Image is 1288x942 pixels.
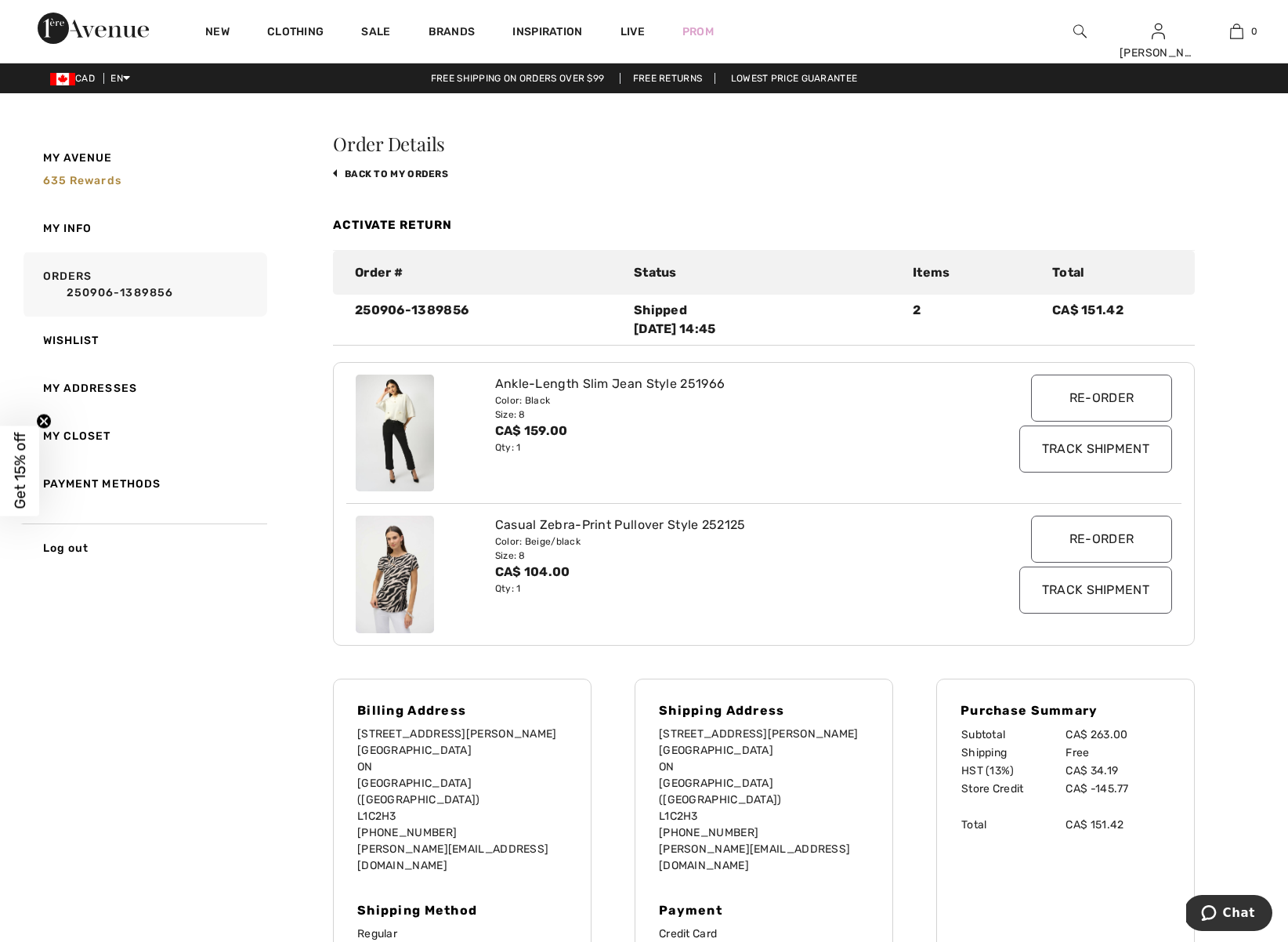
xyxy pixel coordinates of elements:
[36,414,52,429] button: Close teaser
[346,301,624,339] div: 250906-1389856
[1031,516,1172,563] input: Re-order
[1152,24,1165,38] a: Sign In
[620,73,716,84] a: Free Returns
[110,73,130,84] span: EN
[634,301,894,339] div: Shipped [DATE] 14:45
[43,150,113,166] span: My Avenue
[357,926,567,942] p: Regular
[1073,22,1087,41] img: search the website
[356,516,434,633] img: joseph-ribkoff-tops-beige-black_252125_1_ff74_search.jpg
[20,252,267,317] a: Orders
[659,703,869,718] h4: Shipping Address
[1019,567,1172,614] input: Track Shipment
[961,762,1065,780] td: HST (13%)
[20,412,267,460] a: My Closet
[357,903,567,918] h4: Shipping Method
[20,460,267,508] a: Payment Methods
[43,174,121,187] span: 635 rewards
[1065,762,1170,780] td: CA$ 34.19
[1186,895,1272,934] iframe: Opens a widget where you can chat to one of our agents
[903,301,1043,339] div: 2
[1043,263,1182,282] div: Total
[495,516,964,534] div: Casual Zebra-Print Pullover Style 252125
[495,582,964,596] div: Qty: 1
[346,263,624,282] div: Order #
[1230,22,1243,41] img: My Bag
[20,205,267,252] a: My Info
[1120,45,1196,61] div: [PERSON_NAME]
[495,440,964,455] div: Qty: 1
[961,703,1170,718] h4: Purchase Summary
[11,433,29,509] span: Get 15% off
[43,284,262,301] a: 250906-1389856
[1198,22,1275,41] a: 0
[20,364,267,412] a: My Addresses
[267,25,324,42] a: Clothing
[495,549,964,563] div: Size: 8
[495,375,964,393] div: Ankle-Length Slim Jean Style 251966
[1251,24,1257,38] span: 0
[50,73,75,85] img: Canadian Dollar
[357,726,567,874] p: [STREET_ADDRESS][PERSON_NAME] [GEOGRAPHIC_DATA] ON [GEOGRAPHIC_DATA] ([GEOGRAPHIC_DATA]) L1C2H3 [...
[50,73,101,84] span: CAD
[495,422,964,440] div: CA$ 159.00
[682,24,714,40] a: Prom
[333,218,452,232] a: Activate Return
[361,25,390,42] a: Sale
[1043,301,1182,339] div: CA$ 151.42
[1019,426,1172,473] input: Track Shipment
[512,25,582,42] span: Inspiration
[1065,726,1170,744] td: CA$ 263.00
[620,24,645,40] a: Live
[495,393,964,408] div: Color: Black
[205,25,230,42] a: New
[20,524,267,572] a: Log out
[659,903,869,918] h4: Payment
[961,816,1065,834] td: Total
[1065,780,1170,798] td: CA$ -145.77
[624,263,903,282] div: Status
[1065,744,1170,762] td: Free
[1152,22,1165,41] img: My Info
[357,703,567,718] h4: Billing Address
[333,134,1195,153] h3: Order Details
[429,25,476,42] a: Brands
[659,726,869,874] p: [STREET_ADDRESS][PERSON_NAME] [GEOGRAPHIC_DATA] ON [GEOGRAPHIC_DATA] ([GEOGRAPHIC_DATA]) L1C2H3 [...
[961,744,1065,762] td: Shipping
[20,317,267,364] a: Wishlist
[418,73,617,84] a: Free shipping on orders over $99
[495,534,964,549] div: Color: Beige/black
[659,926,869,942] p: Credit Card
[961,726,1065,744] td: Subtotal
[356,375,434,492] img: joseph-ribkoff-pants-black_251966c_1_6f82_search.jpg
[961,780,1065,798] td: Store Credit
[495,408,964,422] div: Size: 8
[718,73,870,84] a: Lowest Price Guarantee
[38,13,149,44] img: 1ère Avenue
[903,263,1043,282] div: Items
[333,168,448,179] a: back to My Orders
[1031,375,1172,422] input: Re-order
[495,563,964,582] div: CA$ 104.00
[1065,816,1170,834] td: CA$ 151.42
